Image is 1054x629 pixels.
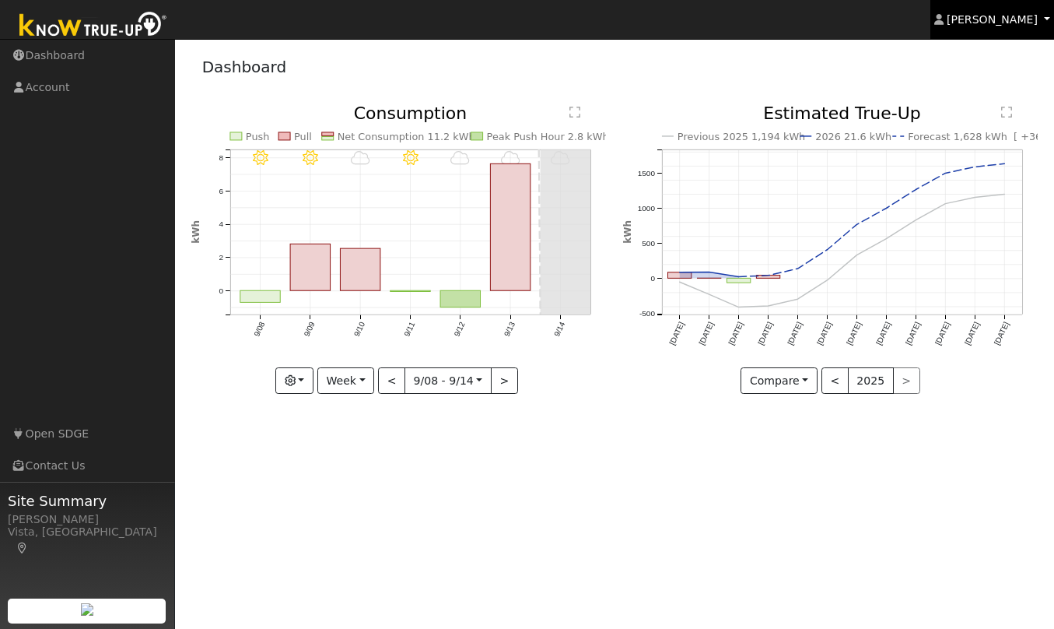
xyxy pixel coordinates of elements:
[637,204,655,213] text: 1000
[402,321,416,339] text: 9/11
[491,367,518,394] button: >
[12,9,175,44] img: Know True-Up
[502,321,516,339] text: 9/13
[8,511,166,528] div: [PERSON_NAME]
[727,321,744,346] text: [DATE]
[252,321,266,339] text: 9/08
[440,291,481,307] rect: onclick=""
[667,272,691,279] rect: onclick=""
[453,321,467,339] text: 9/12
[487,131,609,142] text: Peak Push Hour 2.8 kWh
[904,321,922,346] text: [DATE]
[756,276,779,279] rect: onclick=""
[317,367,374,394] button: Week
[219,187,223,195] text: 6
[1001,106,1012,118] text: 
[202,58,287,76] a: Dashboard
[943,170,949,177] circle: onclick=""
[294,131,312,142] text: Pull
[1002,161,1008,167] circle: onclick=""
[350,150,369,166] i: 9/10 - MostlyCloudy
[354,104,467,123] text: Consumption
[340,249,380,291] rect: onclick=""
[874,321,892,346] text: [DATE]
[943,201,949,207] circle: onclick=""
[815,131,891,142] text: 2026 21.6 kWh
[667,321,685,346] text: [DATE]
[854,222,860,228] circle: onclick=""
[390,291,431,292] rect: onclick=""
[735,304,741,311] circle: onclick=""
[756,321,774,346] text: [DATE]
[8,524,166,557] div: Vista, [GEOGRAPHIC_DATA]
[637,169,655,177] text: 1500
[678,131,806,142] text: Previous 2025 1,194 kWh
[219,286,223,295] text: 0
[697,321,715,346] text: [DATE]
[794,266,800,272] circle: onclick=""
[933,321,951,346] text: [DATE]
[913,217,919,223] circle: onclick=""
[302,321,316,339] text: 9/09
[972,164,979,170] circle: onclick=""
[8,490,166,511] span: Site Summary
[676,279,682,286] circle: onclick=""
[786,321,804,346] text: [DATE]
[219,220,223,229] text: 4
[824,247,830,253] circle: onclick=""
[219,153,223,162] text: 8
[676,269,682,276] circle: onclick=""
[706,269,712,276] circle: onclick=""
[706,292,712,298] circle: onclick=""
[913,187,919,193] circle: onclick=""
[569,106,580,118] text: 
[993,321,1010,346] text: [DATE]
[240,291,280,303] rect: onclick=""
[794,297,800,303] circle: onclick=""
[821,367,849,394] button: <
[741,367,818,394] button: Compare
[735,274,741,280] circle: onclick=""
[854,252,860,258] circle: onclick=""
[290,244,331,291] rect: onclick=""
[191,220,201,244] text: kWh
[884,236,890,242] circle: onclick=""
[963,321,981,346] text: [DATE]
[404,367,492,394] button: 9/08 - 9/14
[378,367,405,394] button: <
[845,321,863,346] text: [DATE]
[765,304,771,310] circle: onclick=""
[884,206,890,212] circle: onclick=""
[763,104,921,123] text: Estimated True-Up
[824,278,830,284] circle: onclick=""
[639,310,655,318] text: -500
[650,275,655,283] text: 0
[252,150,268,166] i: 9/08 - Clear
[246,131,270,142] text: Push
[352,321,366,339] text: 9/10
[642,239,655,248] text: 500
[1002,192,1008,198] circle: onclick=""
[16,542,30,554] a: Map
[848,367,894,394] button: 2025
[81,603,93,616] img: retrieve
[491,164,531,291] rect: onclick=""
[727,279,750,283] rect: onclick=""
[622,220,633,244] text: kWh
[219,254,223,262] text: 2
[303,150,318,166] i: 9/09 - Clear
[450,150,470,166] i: 9/12 - MostlyCloudy
[815,321,833,346] text: [DATE]
[972,195,979,201] circle: onclick=""
[765,272,771,279] circle: onclick=""
[553,321,567,339] text: 9/14
[338,131,475,142] text: Net Consumption 11.2 kWh
[403,150,418,166] i: 9/11 - Clear
[947,13,1038,26] span: [PERSON_NAME]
